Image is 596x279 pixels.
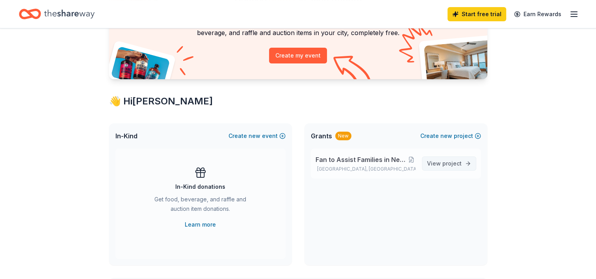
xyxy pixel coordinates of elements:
[316,166,416,172] p: [GEOGRAPHIC_DATA], [GEOGRAPHIC_DATA]
[228,131,286,141] button: Createnewevent
[249,131,260,141] span: new
[420,131,481,141] button: Createnewproject
[333,56,373,85] img: Curvy arrow
[335,132,351,140] div: New
[269,48,327,63] button: Create my event
[422,156,476,171] a: View project
[115,131,137,141] span: In-Kind
[109,95,487,108] div: 👋 Hi [PERSON_NAME]
[311,131,332,141] span: Grants
[427,159,462,168] span: View
[440,131,452,141] span: new
[19,5,95,23] a: Home
[442,160,462,167] span: project
[447,7,506,21] a: Start free trial
[509,7,566,21] a: Earn Rewards
[185,220,216,229] a: Learn more
[175,182,225,192] div: In-Kind donations
[316,155,407,164] span: Fan to Assist Families in Need During Historic Heatwave
[147,195,254,217] div: Get food, beverage, and raffle and auction item donations.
